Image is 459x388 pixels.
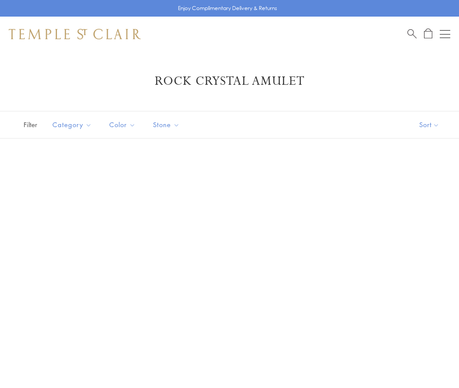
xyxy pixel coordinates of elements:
[440,29,450,39] button: Open navigation
[46,115,98,135] button: Category
[103,115,142,135] button: Color
[48,119,98,130] span: Category
[407,28,417,39] a: Search
[146,115,186,135] button: Stone
[105,119,142,130] span: Color
[9,29,141,39] img: Temple St. Clair
[149,119,186,130] span: Stone
[400,111,459,138] button: Show sort by
[424,28,432,39] a: Open Shopping Bag
[178,4,277,13] p: Enjoy Complimentary Delivery & Returns
[22,73,437,89] h1: Rock Crystal Amulet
